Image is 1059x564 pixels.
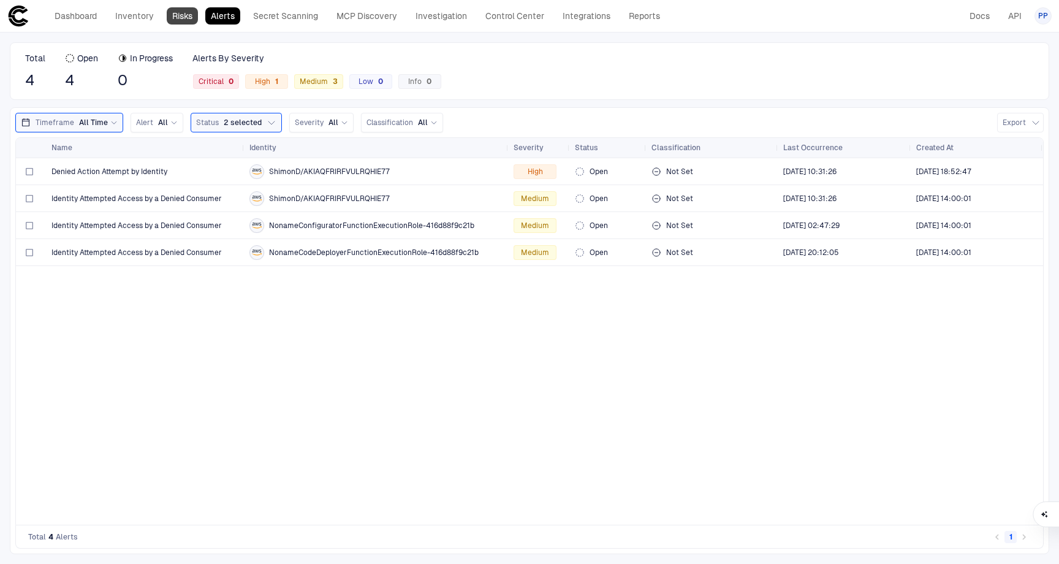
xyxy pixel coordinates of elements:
div: 0 [224,77,233,86]
span: All [158,118,168,128]
a: Investigation [410,7,473,25]
span: Identity [249,143,276,153]
div: 1 [270,77,278,86]
span: Total [28,532,46,542]
button: Status2 selected [191,113,282,132]
span: Critical [199,77,233,86]
div: 9/4/2025 12:00:01 (GMT+00:00 UTC) [916,194,971,204]
span: Low [359,77,383,86]
span: 4 [25,71,45,90]
div: 0 [422,77,431,86]
span: Status [196,118,219,128]
a: Dashboard [49,7,102,25]
span: Open [590,167,608,177]
span: [DATE] 20:12:05 [783,248,839,257]
span: Created At [916,143,954,153]
div: 9/5/2025 18:12:05 (GMT+00:00 UTC) [783,248,839,257]
span: [DATE] 14:00:01 [916,194,971,204]
span: In Progress [130,53,173,64]
a: Docs [964,7,995,25]
a: Alerts [205,7,240,25]
span: Severity [295,118,324,128]
div: 8/19/2025 08:31:26 (GMT+00:00 UTC) [783,194,837,204]
span: NonameCodeDeployerFunctionExecutionRole-416d88f9c21b [269,248,479,257]
span: Open [590,221,608,231]
a: Inventory [110,7,159,25]
a: Risks [167,7,198,25]
span: Total [25,53,45,64]
div: 3 [328,77,338,86]
span: High [528,167,543,177]
span: Timeframe [36,118,74,128]
a: Integrations [557,7,616,25]
span: Name [51,143,72,153]
span: Info [408,77,431,86]
span: Medium [521,221,549,231]
div: 0 [373,77,383,86]
span: 4 [65,71,98,90]
span: Open [590,248,608,257]
div: Not Set [651,213,773,238]
span: Last Occurrence [783,143,843,153]
span: 2 selected [224,118,262,128]
span: Classification [366,118,413,128]
a: MCP Discovery [331,7,403,25]
div: Not Set [651,186,773,211]
span: Identity Attempted Access by a Denied Consumer [51,194,222,204]
div: Not Set [651,159,773,184]
span: All Time [79,118,108,128]
a: Reports [623,7,666,25]
div: 9/4/2025 12:00:01 (GMT+00:00 UTC) [916,221,971,231]
span: Identity Attempted Access by a Denied Consumer [51,248,222,257]
a: API [1003,7,1027,25]
span: Alert [136,118,153,128]
div: Not Set [651,240,773,265]
span: Medium [300,77,338,86]
div: 9/7/2025 00:47:29 (GMT+00:00 UTC) [783,221,840,231]
span: [DATE] 10:31:26 [783,167,837,177]
span: All [418,118,428,128]
span: Status [575,143,598,153]
span: All [328,118,338,128]
button: page 1 [1004,531,1017,543]
span: 0 [118,71,173,90]
span: ShimonD/AKIAQFRIRFVULRQHIE77 [269,167,390,177]
span: Severity [514,143,544,153]
span: Alerts By Severity [192,53,264,64]
span: Open [590,194,608,204]
span: NonameConfiguratorFunctionExecutionRole-416d88f9c21b [269,221,474,231]
span: Medium [521,248,549,257]
span: Identity Attempted Access by a Denied Consumer [51,221,222,231]
span: [DATE] 18:52:47 [916,167,971,177]
span: 4 [48,532,53,542]
div: 9/3/2025 16:52:47 (GMT+00:00 UTC) [916,167,971,177]
span: [DATE] 14:00:01 [916,221,971,231]
div: 9/4/2025 12:00:01 (GMT+00:00 UTC) [916,248,971,257]
span: Classification [651,143,700,153]
span: Medium [521,194,549,204]
div: 8/19/2025 08:31:26 (GMT+00:00 UTC) [783,167,837,177]
button: PP [1034,7,1052,25]
a: Control Center [480,7,550,25]
nav: pagination navigation [990,530,1031,544]
span: ShimonD/AKIAQFRIRFVULRQHIE77 [269,194,390,204]
span: [DATE] 14:00:01 [916,248,971,257]
span: High [255,77,278,86]
button: Export [997,113,1044,132]
span: Open [77,53,98,64]
span: PP [1038,11,1048,21]
span: [DATE] 10:31:26 [783,194,837,204]
span: Denied Action Attempt by Identity [51,167,167,177]
span: Alerts [56,532,78,542]
span: [DATE] 02:47:29 [783,221,840,231]
a: Secret Scanning [248,7,324,25]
